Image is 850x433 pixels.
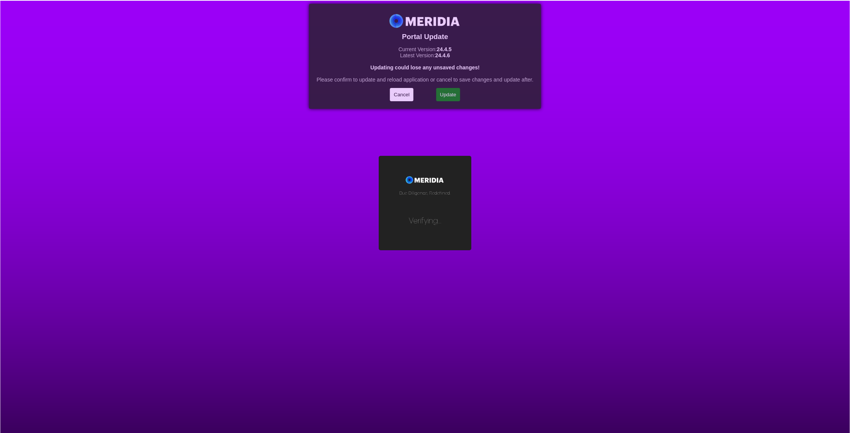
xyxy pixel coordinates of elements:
strong: 24.4.6 [435,52,450,58]
img: Meridia Logo [387,11,463,31]
strong: 24.4.5 [437,46,452,52]
button: Update [436,88,460,101]
p: Current Version: Latest Version: Please confirm to update and reload application or cancel to sav... [316,46,533,83]
h3: Portal Update [316,33,533,41]
strong: Updating could lose any unsaved changes! [370,64,480,71]
button: Cancel [390,88,414,101]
